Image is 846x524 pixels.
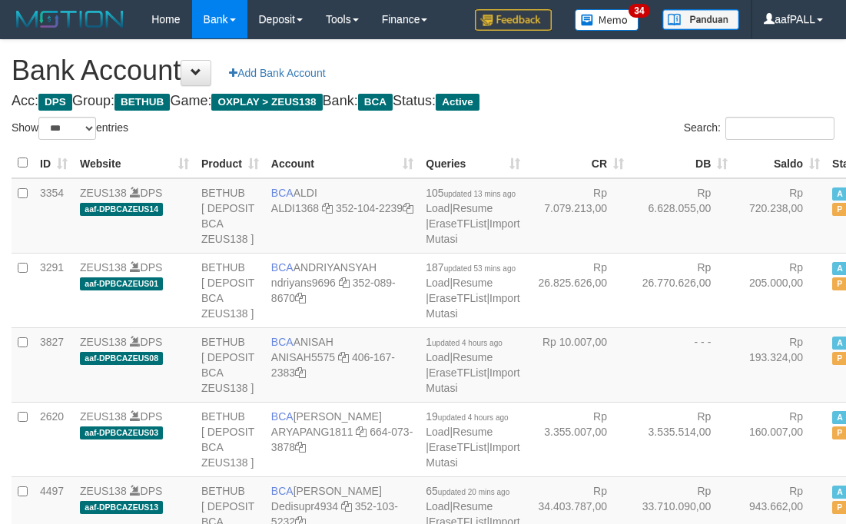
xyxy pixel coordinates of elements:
[219,60,335,86] a: Add Bank Account
[34,148,74,178] th: ID: activate to sort column ascending
[426,410,508,423] span: 19
[426,351,450,363] a: Load
[271,187,294,199] span: BCA
[526,253,630,327] td: Rp 26.825.626,00
[630,178,734,254] td: Rp 6.628.055,00
[453,202,493,214] a: Resume
[426,485,509,497] span: 65
[444,190,516,198] span: updated 13 mins ago
[80,426,163,439] span: aaf-DPBCAZEUS03
[265,402,420,476] td: [PERSON_NAME] 664-073-3878
[271,277,336,289] a: ndriyans9696
[426,292,519,320] a: Import Mutasi
[80,352,163,365] span: aaf-DPBCAZEUS08
[271,410,294,423] span: BCA
[426,366,519,394] a: Import Mutasi
[356,426,367,438] a: Copy ARYAPANG1811 to clipboard
[630,148,734,178] th: DB: activate to sort column ascending
[80,410,127,423] a: ZEUS138
[265,327,420,402] td: ANISAH 406-167-2383
[575,9,639,31] img: Button%20Memo.svg
[38,117,96,140] select: Showentries
[662,9,739,30] img: panduan.png
[403,202,413,214] a: Copy 3521042239 to clipboard
[453,351,493,363] a: Resume
[630,327,734,402] td: - - -
[426,426,450,438] a: Load
[295,292,306,304] a: Copy 3520898670 to clipboard
[429,366,486,379] a: EraseTFList
[420,148,526,178] th: Queries: activate to sort column ascending
[526,148,630,178] th: CR: activate to sort column ascending
[438,413,509,422] span: updated 4 hours ago
[426,336,519,394] span: | | |
[12,94,834,109] h4: Acc: Group: Game: Bank: Status:
[526,178,630,254] td: Rp 7.079.213,00
[271,485,294,497] span: BCA
[629,4,649,18] span: 34
[426,202,450,214] a: Load
[34,253,74,327] td: 3291
[339,277,350,289] a: Copy ndriyans9696 to clipboard
[265,148,420,178] th: Account: activate to sort column ascending
[211,94,322,111] span: OXPLAY > ZEUS138
[429,441,486,453] a: EraseTFList
[195,148,265,178] th: Product: activate to sort column ascending
[429,292,486,304] a: EraseTFList
[426,500,450,512] a: Load
[426,410,519,469] span: | | |
[453,426,493,438] a: Resume
[734,402,826,476] td: Rp 160.007,00
[271,426,353,438] a: ARYAPANG1811
[80,485,127,497] a: ZEUS138
[322,202,333,214] a: Copy ALDI1368 to clipboard
[195,402,265,476] td: BETHUB [ DEPOSIT BCA ZEUS138 ]
[195,253,265,327] td: BETHUB [ DEPOSIT BCA ZEUS138 ]
[725,117,834,140] input: Search:
[74,148,195,178] th: Website: activate to sort column ascending
[432,339,503,347] span: updated 4 hours ago
[80,336,127,348] a: ZEUS138
[734,253,826,327] td: Rp 205.000,00
[358,94,393,111] span: BCA
[444,264,516,273] span: updated 53 mins ago
[436,94,479,111] span: Active
[12,117,128,140] label: Show entries
[734,148,826,178] th: Saldo: activate to sort column ascending
[295,441,306,453] a: Copy 6640733878 to clipboard
[74,253,195,327] td: DPS
[195,327,265,402] td: BETHUB [ DEPOSIT BCA ZEUS138 ]
[734,178,826,254] td: Rp 720.238,00
[195,178,265,254] td: BETHUB [ DEPOSIT BCA ZEUS138 ]
[426,187,519,245] span: | | |
[114,94,170,111] span: BETHUB
[34,327,74,402] td: 3827
[271,261,294,274] span: BCA
[271,500,338,512] a: Dedisupr4934
[429,217,486,230] a: EraseTFList
[12,8,128,31] img: MOTION_logo.png
[734,327,826,402] td: Rp 193.324,00
[426,336,503,348] span: 1
[630,402,734,476] td: Rp 3.535.514,00
[426,441,519,469] a: Import Mutasi
[80,501,163,514] span: aaf-DPBCAZEUS13
[526,402,630,476] td: Rp 3.355.007,00
[295,366,306,379] a: Copy 4061672383 to clipboard
[453,500,493,512] a: Resume
[526,327,630,402] td: Rp 10.007,00
[80,261,127,274] a: ZEUS138
[271,202,319,214] a: ALDI1368
[74,178,195,254] td: DPS
[426,261,519,320] span: | | |
[74,402,195,476] td: DPS
[80,203,163,216] span: aaf-DPBCAZEUS14
[426,217,519,245] a: Import Mutasi
[426,261,516,274] span: 187
[453,277,493,289] a: Resume
[38,94,72,111] span: DPS
[426,277,450,289] a: Load
[80,277,163,290] span: aaf-DPBCAZEUS01
[271,336,294,348] span: BCA
[74,327,195,402] td: DPS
